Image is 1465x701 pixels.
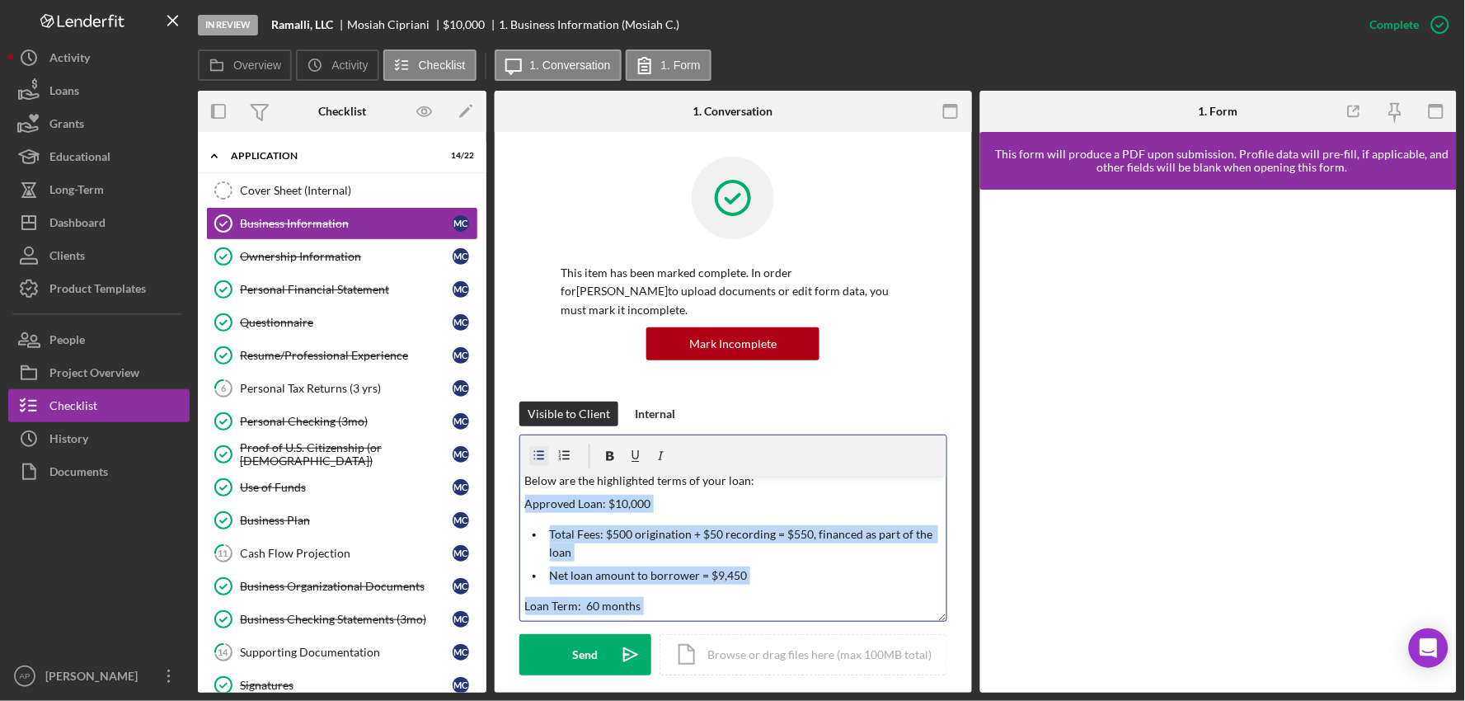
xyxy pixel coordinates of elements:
p: Total Fees: $500 origination + $50 recording = $550, financed as part of the loan [550,525,941,562]
div: Business Checking Statements (3mo) [240,613,453,626]
div: Personal Checking (3mo) [240,415,453,428]
button: Complete [1354,8,1457,41]
p: Loan Term: 60 months [525,597,941,615]
div: Open Intercom Messenger [1409,628,1449,668]
div: M C [453,479,469,496]
a: Cover Sheet (Internal) [206,174,478,207]
label: Checklist [419,59,466,72]
span: $10,000 [444,17,486,31]
div: M C [453,281,469,298]
button: Internal [627,402,683,426]
button: Activity [296,49,378,81]
div: 14 / 22 [444,151,474,161]
div: Ownership Information [240,250,453,263]
button: Send [519,634,651,675]
div: 1. Conversation [693,105,773,118]
div: M C [453,347,469,364]
div: M C [453,413,469,430]
div: Use of Funds [240,481,453,494]
div: M C [453,677,469,694]
div: [PERSON_NAME] [41,660,148,697]
p: Approved Loan: $10,000 [525,495,941,513]
button: 1. Conversation [495,49,622,81]
button: Documents [8,455,190,488]
div: M C [453,380,469,397]
div: Cash Flow Projection [240,547,453,560]
tspan: 11 [218,548,228,558]
div: Business Plan [240,514,453,527]
button: 1. Form [626,49,711,81]
div: M C [453,644,469,661]
div: M C [453,611,469,628]
div: M C [453,248,469,265]
p: Net loan amount to borrower = $9,450 [550,567,941,585]
a: Personal Checking (3mo)MC [206,405,478,438]
button: Mark Incomplete [646,327,819,360]
a: Business Checking Statements (3mo)MC [206,603,478,636]
div: Complete [1370,8,1420,41]
p: Interest Rate: 12.0% [525,620,941,638]
a: Business PlanMC [206,504,478,537]
div: In Review [198,15,258,35]
a: Resume/Professional ExperienceMC [206,339,478,372]
div: Send [573,634,599,675]
div: M C [453,512,469,529]
b: Ramalli, LLC [271,18,333,31]
p: Below are the highlighted terms of your loan: [525,472,941,490]
div: This form will produce a PDF upon submission. Profile data will pre-fill, if applicable, and othe... [988,148,1458,174]
div: Checklist [318,105,366,118]
div: Business Information [240,217,453,230]
a: Business InformationMC [206,207,478,240]
a: Personal Financial StatementMC [206,273,478,306]
div: Supporting Documentation [240,646,453,659]
div: Resume/Professional Experience [240,349,453,362]
div: Cover Sheet (Internal) [240,184,477,197]
a: Proof of U.S. Citizenship (or [DEMOGRAPHIC_DATA])MC [206,438,478,471]
a: 14Supporting DocumentationMC [206,636,478,669]
a: QuestionnaireMC [206,306,478,339]
button: Visible to Client [519,402,618,426]
a: Business Organizational DocumentsMC [206,570,478,603]
label: 1. Form [661,59,701,72]
a: 11Cash Flow ProjectionMC [206,537,478,570]
a: Ownership InformationMC [206,240,478,273]
iframe: Lenderfit form [997,206,1443,676]
div: M C [453,545,469,562]
div: 1. Form [1199,105,1238,118]
button: Overview [198,49,292,81]
div: Personal Tax Returns (3 yrs) [240,382,453,395]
